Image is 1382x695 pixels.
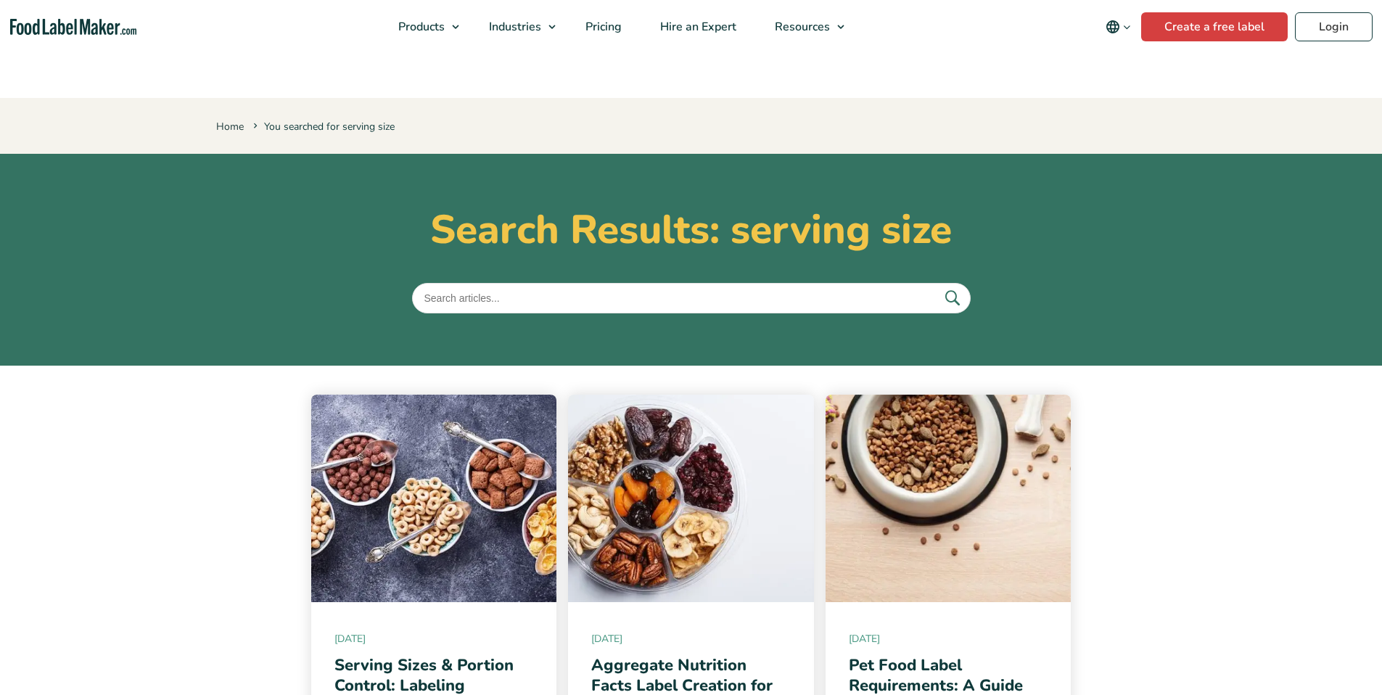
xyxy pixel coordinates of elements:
span: [DATE] [849,631,1048,646]
span: Pricing [581,19,623,35]
button: Change language [1095,12,1141,41]
h1: Search Results: serving size [216,206,1167,254]
a: Home [216,120,244,133]
input: Search articles... [412,283,971,313]
span: You searched for serving size [250,120,395,133]
span: [DATE] [591,631,791,646]
span: Industries [485,19,543,35]
span: [DATE] [334,631,534,646]
span: Hire an Expert [656,19,738,35]
a: Food Label Maker homepage [10,19,137,36]
a: Login [1295,12,1373,41]
a: Create a free label [1141,12,1288,41]
span: Resources [770,19,831,35]
span: Products [394,19,446,35]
